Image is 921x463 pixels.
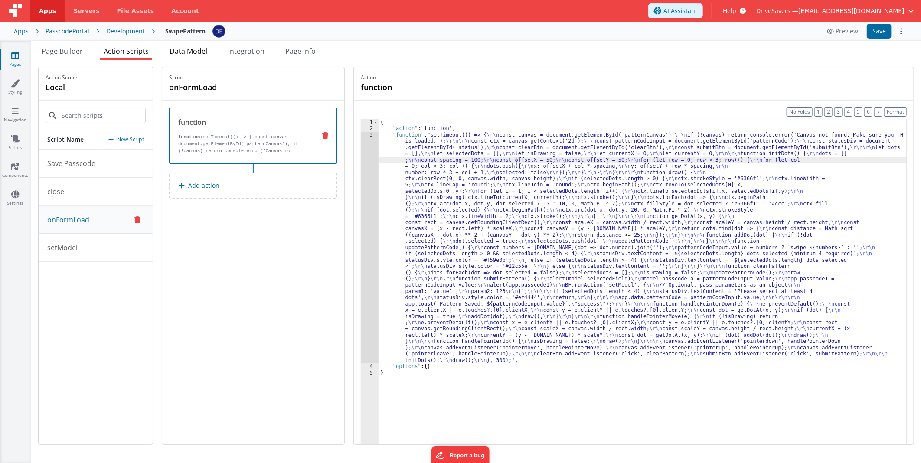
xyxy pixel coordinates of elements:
[178,134,203,140] strong: function:
[798,7,905,15] span: [EMAIL_ADDRESS][DOMAIN_NAME]
[46,74,78,81] p: Action Scripts
[170,46,207,56] span: Data Model
[108,135,144,144] button: New Script
[42,215,89,225] p: onFormLoad
[867,24,892,39] button: Save
[14,27,29,36] div: Apps
[42,158,95,169] p: Save Passcode
[895,25,907,37] button: Options
[361,81,491,93] h4: function
[117,135,144,144] p: New Script
[188,180,219,191] p: Add action
[46,108,146,123] input: Search scripts
[228,46,265,56] span: Integration
[884,107,907,117] button: Format
[824,107,833,117] button: 2
[165,28,206,34] h4: SwipePattern
[834,107,843,117] button: 3
[864,107,872,117] button: 6
[756,7,914,15] button: DriveSavers — [EMAIL_ADDRESS][DOMAIN_NAME]
[39,150,153,178] button: Save Passcode
[39,206,153,234] button: onFormLoad
[169,74,337,81] p: Script
[361,363,379,369] div: 4
[73,7,99,15] span: Servers
[169,81,299,93] h4: onFormLoad
[361,74,907,81] p: Action
[874,107,882,117] button: 7
[361,125,379,131] div: 2
[844,107,852,117] button: 4
[814,107,823,117] button: 1
[723,7,736,15] span: Help
[178,117,309,127] div: function
[46,81,78,93] h4: local
[39,234,153,262] button: setModel
[213,25,225,37] img: c1374c675423fc74691aaade354d0b4b
[42,242,78,253] p: setModel
[104,46,149,56] span: Action Scripts
[47,135,84,144] h5: Script Name
[756,7,798,15] span: DriveSavers —
[39,7,56,15] span: Apps
[46,27,89,36] div: PasscodePortal
[39,178,153,206] button: close
[178,134,309,161] p: setTimeout(() => { const canvas = document.getElementById('patternCanvas'); if (!canvas) return c...
[117,7,154,15] span: File Assets
[285,46,316,56] span: Page Info
[854,107,862,117] button: 5
[361,370,379,376] div: 5
[787,107,813,117] button: No Folds
[361,119,379,125] div: 1
[169,173,337,199] button: Add action
[663,7,697,15] span: AI Assistant
[648,3,703,18] button: AI Assistant
[42,46,83,56] span: Page Builder
[361,132,379,363] div: 3
[106,27,145,36] div: Development
[42,186,64,197] p: close
[822,24,863,38] button: Preview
